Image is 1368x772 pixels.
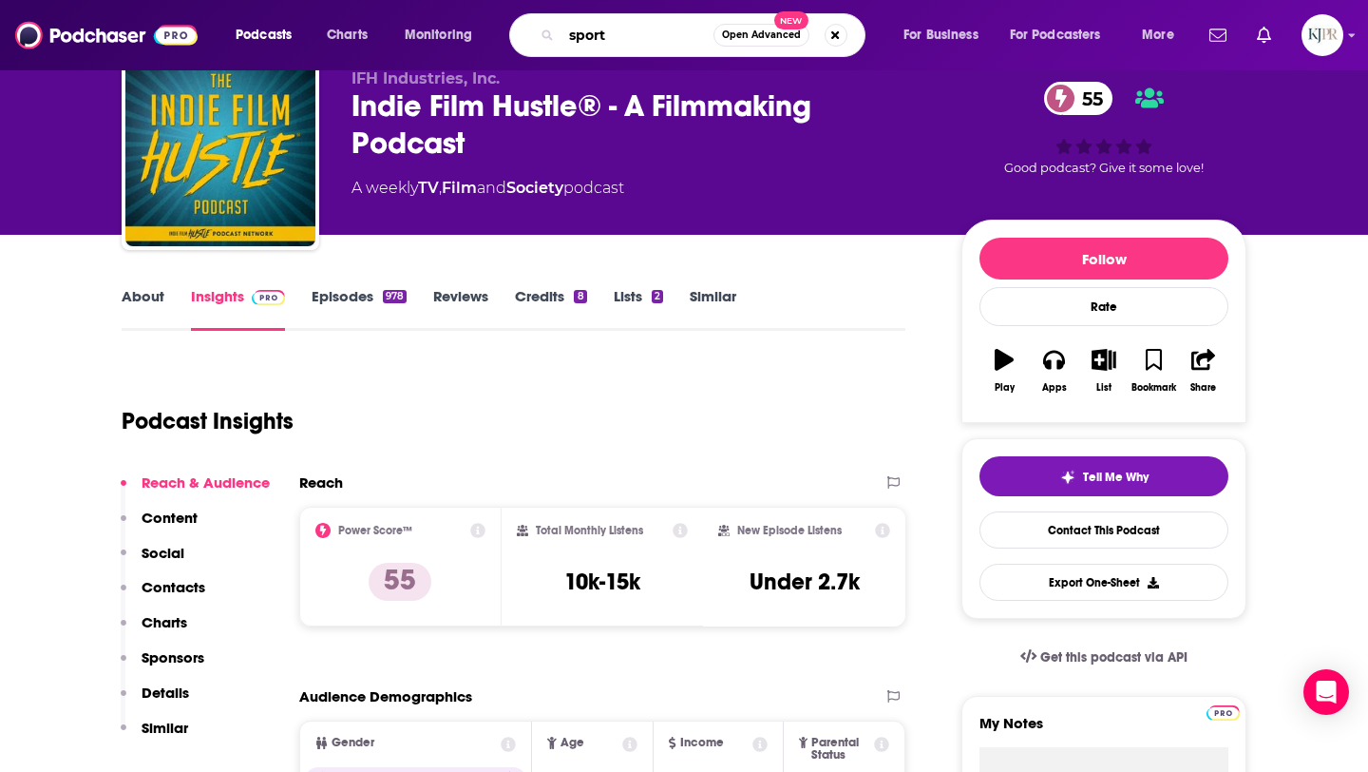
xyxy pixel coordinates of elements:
a: Society [506,179,563,197]
div: 8 [574,290,586,303]
div: Open Intercom Messenger [1303,669,1349,715]
button: Contacts [121,578,205,613]
span: Income [680,737,724,749]
span: More [1142,22,1174,48]
a: About [122,287,164,331]
div: 55Good podcast? Give it some love! [961,69,1246,187]
span: Age [560,737,584,749]
a: Pro website [1206,703,1240,721]
span: For Business [903,22,978,48]
div: 2 [652,290,663,303]
div: 978 [383,290,407,303]
p: Charts [142,613,187,631]
button: Play [979,337,1029,405]
button: open menu [222,20,316,50]
span: Get this podcast via API [1040,649,1187,666]
button: Show profile menu [1301,14,1343,56]
p: Reach & Audience [142,473,270,492]
span: Monitoring [405,22,472,48]
a: Get this podcast via API [1005,634,1203,681]
button: tell me why sparkleTell Me Why [979,456,1228,496]
img: tell me why sparkle [1060,470,1075,485]
p: Content [142,509,198,527]
p: 55 [369,563,431,601]
button: List [1079,337,1129,405]
a: 55 [1044,82,1112,115]
span: For Podcasters [1010,22,1101,48]
div: Search podcasts, credits, & more... [527,13,883,57]
div: Share [1190,382,1216,394]
h2: Reach [299,473,343,492]
p: Details [142,684,189,702]
img: Podchaser Pro [1206,705,1240,721]
span: Gender [332,737,374,749]
h2: Audience Demographics [299,687,472,705]
button: open menu [890,20,1002,50]
img: User Profile [1301,14,1343,56]
a: InsightsPodchaser Pro [191,287,285,331]
h1: Podcast Insights [122,407,294,435]
span: IFH Industries, Inc. [351,69,500,87]
span: Podcasts [236,22,292,48]
button: open menu [997,20,1129,50]
button: open menu [391,20,497,50]
h3: 10k-15k [564,568,640,596]
p: Social [142,544,184,562]
span: Good podcast? Give it some love! [1004,161,1204,175]
a: Reviews [433,287,488,331]
span: 55 [1063,82,1112,115]
button: Similar [121,719,188,754]
span: New [774,11,808,29]
span: Parental Status [811,737,870,762]
a: Episodes978 [312,287,407,331]
img: Indie Film Hustle® - A Filmmaking Podcast [125,56,315,246]
h2: New Episode Listens [737,524,842,537]
span: Tell Me Why [1083,470,1149,485]
a: Show notifications dropdown [1202,19,1234,51]
span: Logged in as KJPRpodcast [1301,14,1343,56]
button: open menu [1129,20,1198,50]
a: TV [418,179,439,197]
span: Open Advanced [722,30,801,40]
button: Open AdvancedNew [713,24,809,47]
button: Export One-Sheet [979,564,1228,601]
button: Charts [121,613,187,648]
a: Show notifications dropdown [1249,19,1279,51]
span: Charts [327,22,368,48]
div: List [1096,382,1111,394]
input: Search podcasts, credits, & more... [561,20,713,50]
button: Bookmark [1129,337,1178,405]
div: Bookmark [1131,382,1176,394]
button: Reach & Audience [121,473,270,509]
button: Share [1179,337,1228,405]
button: Content [121,509,198,544]
img: Podchaser - Follow, Share and Rate Podcasts [15,17,198,53]
a: Charts [314,20,379,50]
a: Contact This Podcast [979,511,1228,549]
div: Play [995,382,1015,394]
div: Rate [979,287,1228,326]
p: Similar [142,719,188,737]
img: Podchaser Pro [252,290,285,305]
a: Similar [690,287,736,331]
span: , [439,179,442,197]
a: Lists2 [614,287,663,331]
button: Details [121,684,189,719]
p: Sponsors [142,648,204,666]
p: Contacts [142,578,205,596]
a: Credits8 [515,287,586,331]
span: and [477,179,506,197]
h3: Under 2.7k [750,568,860,596]
label: My Notes [979,714,1228,747]
button: Apps [1029,337,1078,405]
div: Apps [1042,382,1067,394]
a: Film [442,179,477,197]
div: A weekly podcast [351,177,624,200]
h2: Total Monthly Listens [536,524,643,537]
h2: Power Score™ [338,524,412,537]
button: Social [121,544,184,579]
button: Sponsors [121,648,204,684]
button: Follow [979,238,1228,280]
